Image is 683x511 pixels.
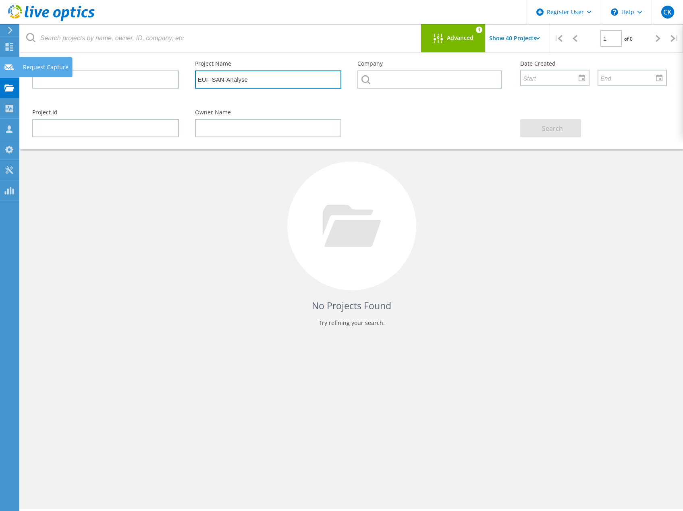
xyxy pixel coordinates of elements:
span: Advanced [447,35,473,41]
svg: \n [611,8,618,16]
input: Start [521,70,583,85]
div: | [550,24,567,53]
label: Date Created [520,61,667,66]
label: Company [357,61,504,66]
div: Request Capture [23,64,69,70]
a: Live Optics Dashboard [8,17,95,23]
label: Project Id [32,110,179,115]
input: Search projects by name, owner, ID, company, etc [20,24,421,52]
div: | [666,24,683,53]
button: Search [520,119,581,137]
label: Project Name [195,61,342,66]
h4: No Projects Found [36,299,667,312]
span: of 0 [624,35,633,42]
span: Search [542,124,563,133]
span: CK [663,9,671,15]
label: Email Address [32,61,179,66]
input: End [598,70,660,85]
p: Try refining your search. [36,317,667,329]
label: Owner Name [195,110,342,115]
